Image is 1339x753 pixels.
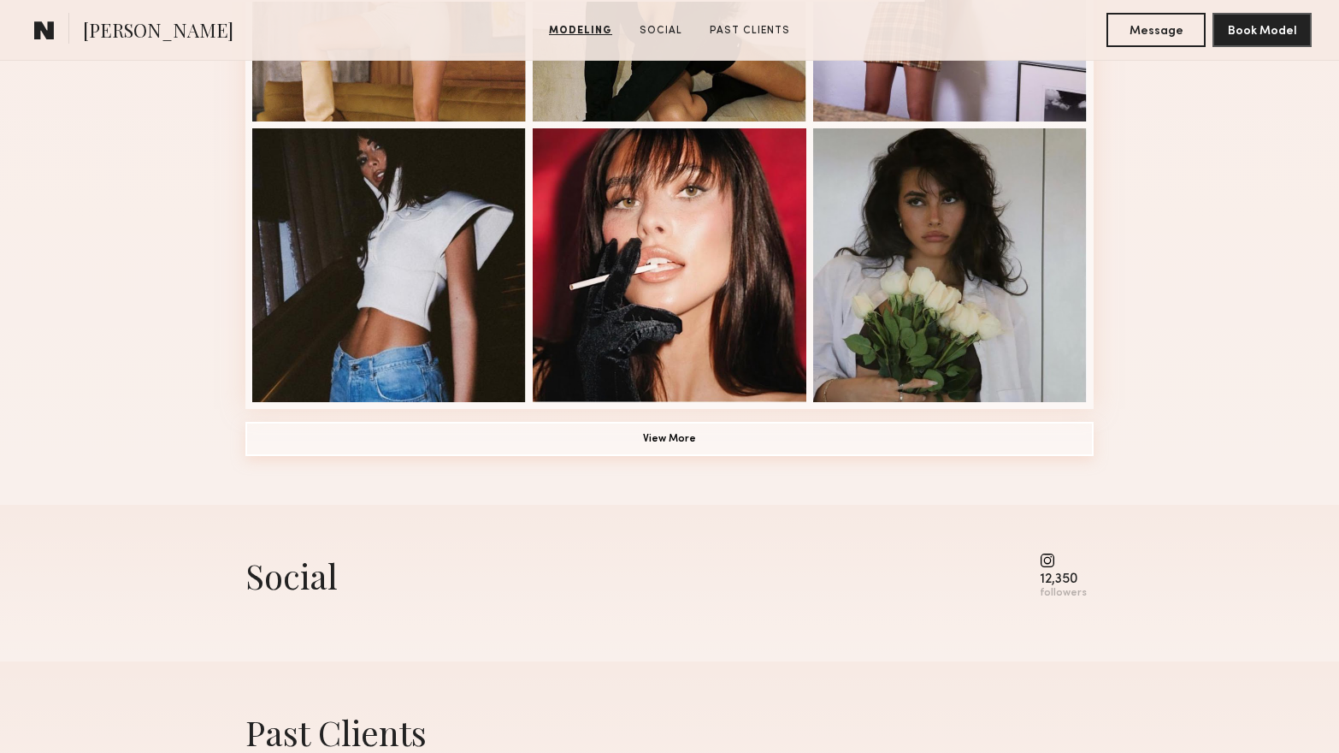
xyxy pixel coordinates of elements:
[1212,22,1312,37] a: Book Model
[83,17,233,47] span: [PERSON_NAME]
[633,23,689,39] a: Social
[1106,13,1206,47] button: Message
[245,553,338,598] div: Social
[703,23,797,39] a: Past Clients
[245,422,1094,456] button: View More
[1212,13,1312,47] button: Book Model
[1040,573,1087,586] div: 12,350
[542,23,619,39] a: Modeling
[1040,587,1087,600] div: followers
